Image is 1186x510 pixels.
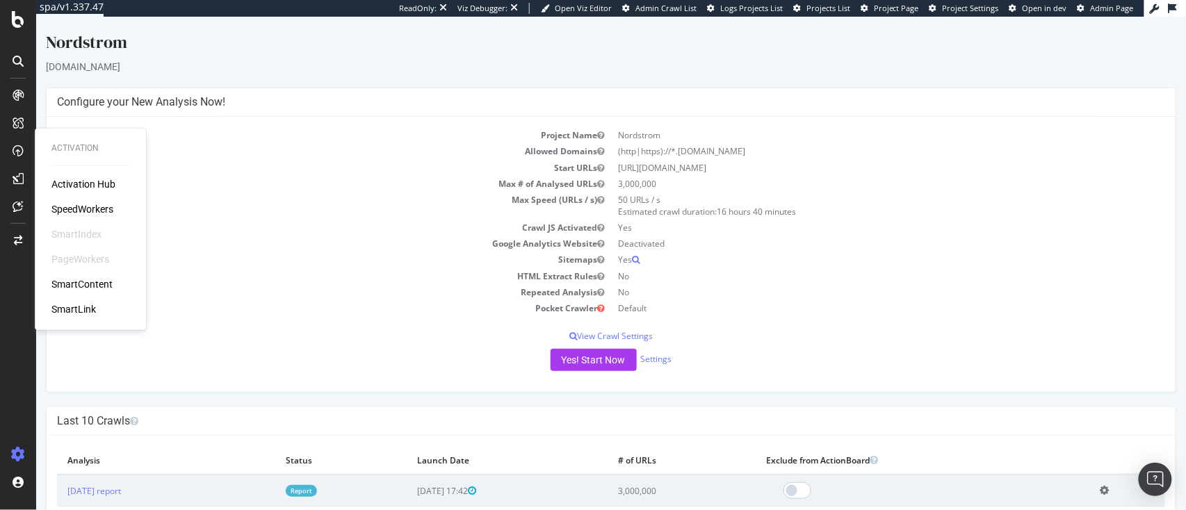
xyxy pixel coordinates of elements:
td: Sitemaps [21,235,575,251]
td: No [575,268,1129,283]
td: HTML Extract Rules [21,252,575,268]
a: Project Settings [929,3,999,14]
button: Yes! Start Now [514,332,601,354]
div: [DOMAIN_NAME] [10,43,1140,57]
td: [URL][DOMAIN_NAME] [575,143,1129,159]
span: Project Settings [943,3,999,13]
td: Nordstrom [575,110,1129,126]
span: Admin Crawl List [635,3,697,13]
th: # of URLs [571,429,720,458]
span: Project Page [874,3,919,13]
th: Status [239,429,371,458]
td: Google Analytics Website [21,219,575,235]
td: Start URLs [21,143,575,159]
a: SmartContent [51,277,113,291]
a: Admin Page [1078,3,1134,14]
span: Open in dev [1023,3,1067,13]
div: Viz Debugger: [457,3,507,14]
td: Repeated Analysis [21,268,575,283]
a: Logs Projects List [707,3,783,14]
td: Default [575,283,1129,299]
td: Yes [575,203,1129,219]
span: Logs Projects List [720,3,783,13]
a: Report [250,468,281,480]
span: Admin Page [1091,3,1134,13]
a: Settings [605,336,636,348]
td: Allowed Domains [21,126,575,142]
td: 3,000,000 [571,458,720,490]
p: View Crawl Settings [21,313,1129,325]
h4: Configure your New Analysis Now! [21,79,1129,92]
div: PageWorkers [51,252,109,266]
a: [DATE] report [31,468,85,480]
td: Project Name [21,110,575,126]
a: SpeedWorkers [51,202,113,216]
div: Activation [51,142,129,154]
h4: Last 10 Crawls [21,397,1129,411]
div: Nordstrom [10,14,1140,43]
td: Crawl JS Activated [21,203,575,219]
td: Yes [575,235,1129,251]
span: Open Viz Editor [555,3,612,13]
div: Open Intercom Messenger [1139,463,1172,496]
th: Launch Date [371,429,571,458]
a: Activation Hub [51,177,115,191]
td: (http|https)://*.[DOMAIN_NAME] [575,126,1129,142]
span: Projects List [806,3,850,13]
a: SmartLink [51,302,96,316]
a: Project Page [861,3,919,14]
td: Deactivated [575,219,1129,235]
td: Pocket Crawler [21,283,575,299]
th: Analysis [21,429,239,458]
a: Open in dev [1009,3,1067,14]
a: Projects List [793,3,850,14]
td: No [575,252,1129,268]
td: Max Speed (URLs / s) [21,175,575,203]
span: 16 hours 40 minutes [681,189,760,201]
div: SmartIndex [51,227,101,241]
div: ReadOnly: [399,3,437,14]
th: Exclude from ActionBoard [720,429,1054,458]
td: Max # of Analysed URLs [21,159,575,175]
a: Open Viz Editor [541,3,612,14]
td: 50 URLs / s Estimated crawl duration: [575,175,1129,203]
span: [DATE] 17:42 [381,468,440,480]
td: 3,000,000 [575,159,1129,175]
a: Admin Crawl List [622,3,697,14]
